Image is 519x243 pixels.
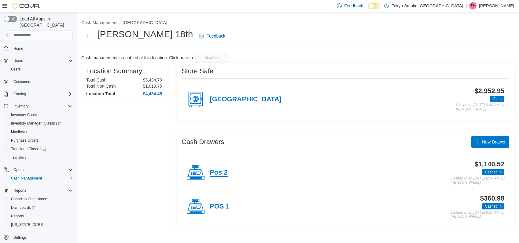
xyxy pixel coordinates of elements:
[11,176,42,181] span: Cash Management
[12,3,40,9] img: Cova
[6,119,75,128] a: Inventory Manager (Classic)
[9,221,73,228] span: Washington CCRS
[474,87,504,95] h3: $2,952.95
[9,137,73,144] span: Purchase Orders
[17,16,73,28] span: Load All Apps in [GEOGRAPHIC_DATA]
[11,138,39,143] span: Purchase Orders
[143,91,162,96] h4: $4,454.45
[11,187,73,194] span: Reports
[482,203,504,209] span: Cashed In
[11,205,35,210] span: Dashboards
[123,20,167,25] button: [GEOGRAPHIC_DATA]
[6,203,75,212] a: Dashboards
[204,55,218,61] span: disable
[9,145,49,153] a: Transfers (Classic)
[6,111,75,119] button: Inventory Count
[6,212,75,220] button: Reports
[6,195,75,203] button: Canadian Compliance
[6,153,75,162] button: Transfers
[493,96,502,102] span: Open
[9,111,39,118] a: Inventory Count
[13,104,28,109] span: Inventory
[1,233,75,241] button: Settings
[1,186,75,195] button: Reports
[9,145,73,153] span: Transfers (Classic)
[9,195,50,203] a: Canadian Compliance
[11,129,27,134] span: Manifests
[143,84,162,89] p: $1,019.75
[11,90,28,98] button: Catalog
[9,204,73,211] span: Dashboards
[1,77,75,86] button: Customers
[210,96,282,103] h4: [GEOGRAPHIC_DATA]
[6,145,75,153] a: Transfers (Classic)
[11,234,29,241] a: Settings
[81,20,514,27] nav: An example of EuiBreadcrumbs
[11,78,34,85] a: Customers
[9,128,29,136] a: Manifests
[206,33,225,39] span: Feedback
[13,188,26,193] span: Reports
[11,222,43,227] span: [US_STATE] CCRS
[210,203,230,211] h4: POS 1
[81,55,193,60] p: Cash management is enabled at this location. Click here to
[210,169,228,177] h4: Pos 2
[9,212,26,220] a: Reports
[479,2,514,9] p: [PERSON_NAME]
[182,67,213,75] h3: Store Safe
[13,79,31,84] span: Customers
[482,169,504,175] span: Cashed In
[13,46,23,51] span: Home
[474,161,504,168] h3: $1,140.52
[11,90,73,98] span: Catalog
[86,91,115,96] h4: Location Total
[482,139,506,145] span: New Drawer
[9,66,73,73] span: Users
[9,120,73,127] span: Inventory Manager (Classic)
[9,221,45,228] a: [US_STATE] CCRS
[6,174,75,183] button: Cash Management
[480,195,504,202] h3: $360.98
[456,103,504,111] p: Closed on [DATE] 8:49 AM by [PERSON_NAME]
[11,45,73,52] span: Home
[81,30,94,42] button: Next
[86,78,106,82] h6: Total Cash
[97,28,193,40] h1: [PERSON_NAME] 18th
[6,65,75,74] button: Users
[13,92,26,96] span: Catalog
[485,204,502,209] span: Cashed In
[11,57,25,64] button: Users
[9,66,23,73] a: Users
[11,121,61,126] span: Inventory Manager (Classic)
[11,78,73,85] span: Customers
[11,233,73,241] span: Settings
[368,3,381,9] input: Dark Mode
[11,112,37,117] span: Inventory Count
[466,2,467,9] p: |
[451,176,504,185] p: Cashed In on [DATE] 8:50 AM by [PERSON_NAME]
[143,78,162,82] p: $3,434.70
[9,175,73,182] span: Cash Management
[9,120,64,127] a: Inventory Manager (Classic)
[6,220,75,229] button: [US_STATE] CCRS
[9,204,38,211] a: Dashboards
[469,2,477,9] div: Zoe Hyndman
[11,103,73,110] span: Inventory
[6,136,75,145] button: Purchase Orders
[11,214,24,219] span: Reports
[9,128,73,136] span: Manifests
[9,212,73,220] span: Reports
[11,197,47,201] span: Canadian Compliance
[1,90,75,98] button: Catalog
[11,45,26,52] a: Home
[13,167,31,172] span: Operations
[9,175,44,182] a: Cash Management
[11,147,46,151] span: Transfers (Classic)
[1,165,75,174] button: Operations
[9,154,29,161] a: Transfers
[11,187,29,194] button: Reports
[6,128,75,136] button: Manifests
[11,103,31,110] button: Inventory
[451,211,504,219] p: Cashed In on [DATE] 8:50 AM by [PERSON_NAME]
